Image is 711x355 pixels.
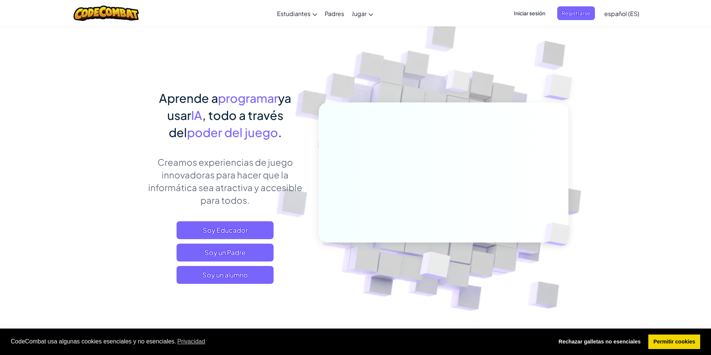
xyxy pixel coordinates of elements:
button: Iniciar sesión [509,6,550,20]
img: Cubos superpuestos [431,56,485,111]
font: Soy un alumno [202,270,248,279]
font: Soy Educador [203,226,248,234]
font: . [278,125,282,140]
font: poder del juego [187,125,278,140]
font: Rechazar galletas no esenciales [559,339,641,345]
font: IA [191,108,202,123]
font: Permitir cookies [654,339,695,345]
a: permitir cookies [648,335,700,349]
img: Cubos superpuestos [528,56,593,119]
font: español (ES) [604,10,639,18]
a: denegar cookies [553,335,646,349]
button: Registrarse [557,6,595,20]
button: Soy un alumno [177,266,274,284]
font: Iniciar sesión [514,10,545,16]
font: , todo a través del [169,108,283,140]
font: Jugar [352,10,367,18]
a: Jugar [348,3,377,23]
font: Padres [325,10,344,18]
a: Estudiantes [273,3,321,23]
font: Aprende a [159,91,218,105]
img: Cubos superpuestos [531,207,587,262]
a: español (ES) [601,3,643,23]
font: Creamos experiencias de juego innovadoras para hacer que la informática sea atractiva y accesible... [148,156,302,206]
font: programar [218,91,278,105]
font: Registrarse [562,10,590,16]
img: Logotipo de CodeCombat [74,6,139,21]
a: Soy un Padre [177,244,274,262]
a: Padres [321,3,348,23]
font: Privacidad [177,338,205,345]
img: Cubos superpuestos [401,236,468,298]
font: Estudiantes [277,10,311,18]
a: Obtenga más información sobre las cookies [176,336,206,347]
font: CodeCombat usa algunas cookies esenciales y no esenciales. [11,338,176,345]
a: Soy Educador [177,221,274,239]
font: Soy un Padre [205,248,246,257]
